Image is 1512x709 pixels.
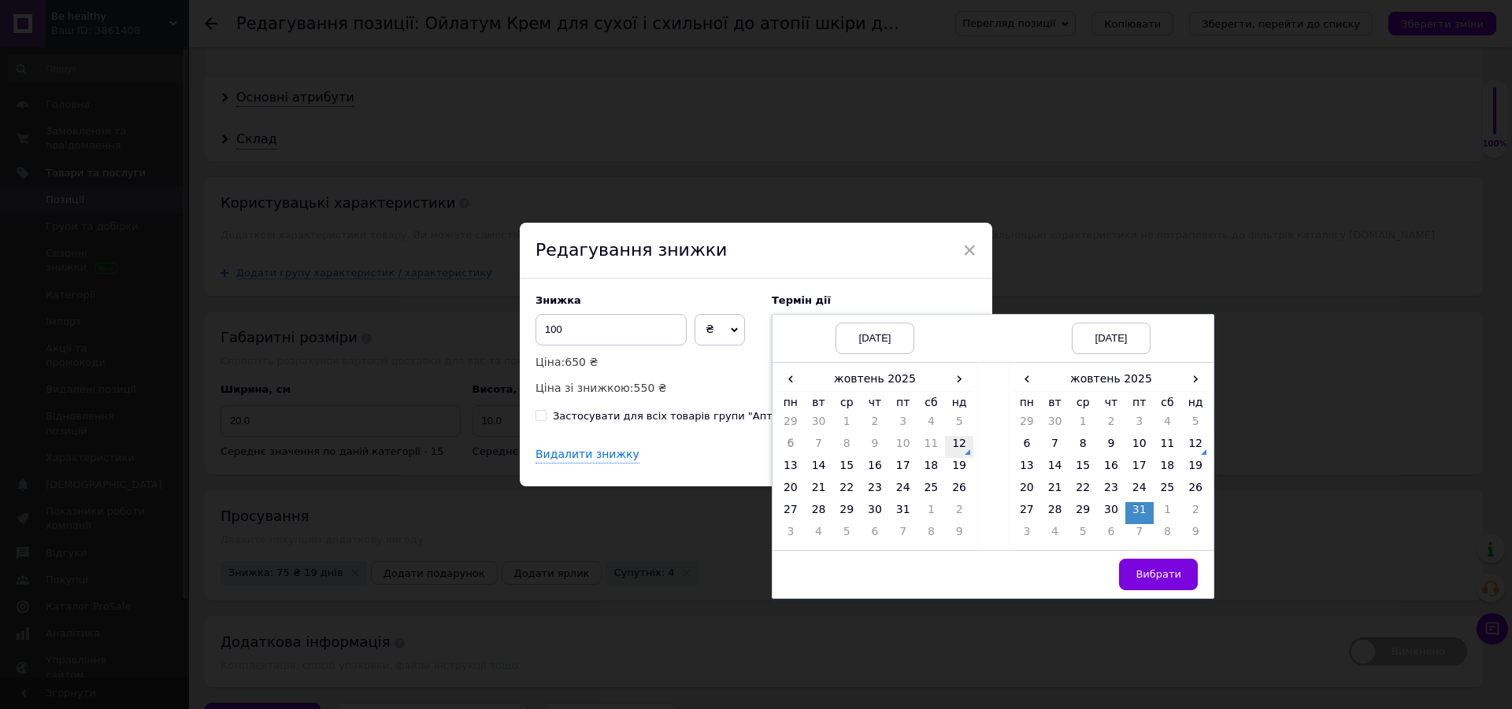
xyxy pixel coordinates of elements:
td: 25 [1154,480,1182,502]
td: 4 [1041,524,1069,546]
th: ср [1069,391,1097,414]
td: 17 [889,458,917,480]
td: 8 [1069,436,1097,458]
td: 2 [1181,502,1210,524]
td: 24 [1125,480,1154,502]
td: 21 [805,480,833,502]
td: 1 [917,502,946,524]
div: [DATE] [836,323,914,354]
td: 19 [945,458,973,480]
td: 10 [1125,436,1154,458]
td: 6 [776,436,805,458]
span: 550 ₴ [634,382,667,394]
th: чт [1097,391,1125,414]
td: 15 [832,458,861,480]
strong: Oilatum Formuła MED [16,17,123,29]
th: вт [805,391,833,414]
input: 0 [535,314,687,345]
th: пт [1125,391,1154,414]
font: представляет собой комбинацию отборных ингредиентов, обогащенных натуральными маслами. Имеет гипо... [16,44,453,89]
td: 16 [861,458,889,480]
span: Вибрати [1136,568,1181,580]
button: Вибрати [1119,559,1198,590]
td: 9 [945,524,973,546]
th: сб [917,391,946,414]
span: › [945,367,973,390]
td: 1 [832,414,861,436]
td: 12 [1181,436,1210,458]
td: 11 [917,436,946,458]
td: 16 [1097,458,1125,480]
td: 4 [1154,414,1182,436]
td: 13 [776,458,805,480]
td: 20 [776,480,805,502]
td: 13 [1013,458,1041,480]
td: 6 [1013,436,1041,458]
td: 29 [1013,414,1041,436]
span: ‹ [1013,367,1041,390]
td: 28 [805,502,833,524]
div: Видалити знижку [535,447,639,463]
th: ср [832,391,861,414]
strong: Крем Oilatum Formula MED [16,44,151,56]
td: 15 [1069,458,1097,480]
td: 11 [1154,436,1182,458]
th: вт [1041,391,1069,414]
td: 8 [917,524,946,546]
p: Ціна: [535,353,756,371]
th: пн [776,391,805,414]
td: 7 [1041,436,1069,458]
td: 3 [1125,414,1154,436]
td: 21 [1041,480,1069,502]
th: жовтень 2025 [805,367,946,391]
th: нд [945,391,973,414]
p: Ціна зі знижкою: [535,379,756,397]
td: 5 [945,414,973,436]
td: 20 [1013,480,1041,502]
td: 8 [832,436,861,458]
td: 2 [861,414,889,436]
td: 30 [805,414,833,436]
td: 22 [1069,480,1097,502]
td: 9 [1097,436,1125,458]
td: 23 [1097,480,1125,502]
td: 5 [1069,524,1097,546]
td: 30 [861,502,889,524]
td: 31 [1125,502,1154,524]
td: 3 [1013,524,1041,546]
span: › [1181,367,1210,390]
td: 29 [1069,502,1097,524]
td: 5 [1181,414,1210,436]
td: 31 [889,502,917,524]
th: пт [889,391,917,414]
td: 6 [1097,524,1125,546]
td: 14 [805,458,833,480]
td: 26 [1181,480,1210,502]
td: 19 [1181,458,1210,480]
strong: Склад: [16,68,50,79]
td: 2 [945,502,973,524]
span: × [962,237,976,264]
span: ₴ [706,323,714,335]
font: Oilatum Formula MED обеспечивает ощущение интенсивного увлажнения, успокаивает даже самую раздраж... [16,103,472,148]
td: 25 [917,480,946,502]
td: 9 [1181,524,1210,546]
td: 3 [776,524,805,546]
p: Aqua, Butyrospermum Parkii Butter, [MEDICAL_DATA], Ethylhexyl Stearate, [MEDICAL_DATA], Isosteary... [16,66,480,197]
td: 1 [1069,414,1097,436]
td: 14 [1041,458,1069,480]
td: 29 [832,502,861,524]
td: 12 [945,436,973,458]
td: 3 [889,414,917,436]
td: 1 [1154,502,1182,524]
span: ‹ [776,367,805,390]
td: 30 [1041,414,1069,436]
td: 30 [1097,502,1125,524]
th: сб [1154,391,1182,414]
div: [DATE] [1072,323,1151,354]
td: 27 [776,502,805,524]
body: Редактор, 6B3B61ED-78E6-4C89-AF8D-C95CDCD3126F [16,16,480,453]
span: Знижка [535,294,581,306]
td: 6 [861,524,889,546]
td: 7 [889,524,917,546]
